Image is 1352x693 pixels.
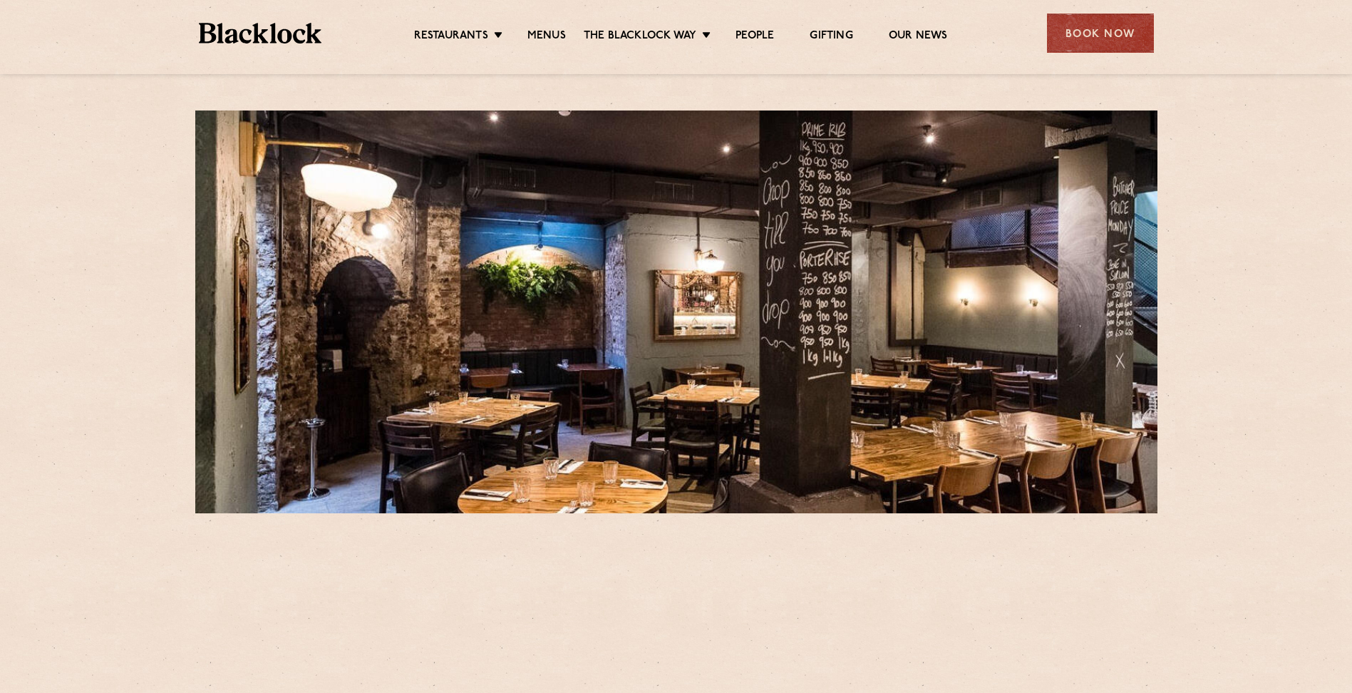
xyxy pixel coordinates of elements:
[1047,14,1154,53] div: Book Now
[736,29,774,45] a: People
[527,29,566,45] a: Menus
[889,29,948,45] a: Our News
[199,23,322,43] img: BL_Textured_Logo-footer-cropped.svg
[414,29,488,45] a: Restaurants
[584,29,696,45] a: The Blacklock Way
[810,29,852,45] a: Gifting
